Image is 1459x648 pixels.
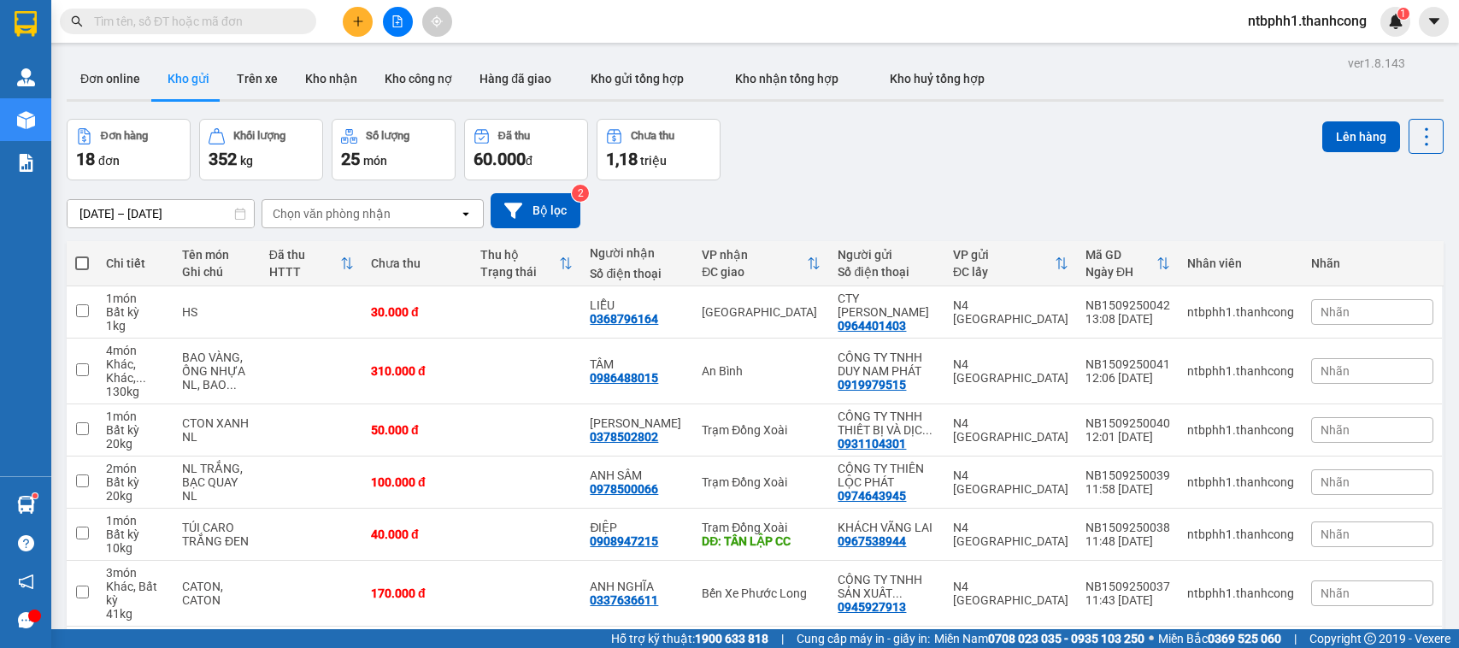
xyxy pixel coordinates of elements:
div: 50.000 đ [371,423,463,437]
div: CÔNG TY TNHH DUY NAM PHÁT [838,351,935,378]
div: DĐ: TÂN LẬP CC [702,534,821,548]
div: ver 1.8.143 [1348,54,1405,73]
div: N4 [GEOGRAPHIC_DATA] [953,468,1068,496]
div: Đã thu [269,248,340,262]
div: CÔNG TY TNHH SẢN XUẤT THƯƠN MẠI VẠM AN BÌNH [838,573,935,600]
div: 3 món [106,566,165,580]
div: NB1509250040 [1085,416,1170,430]
div: 0337636611 [590,593,658,607]
div: Khác, Khác, Bất kỳ [106,357,165,385]
div: 0974643945 [838,489,906,503]
div: Trạm Đồng Xoài [702,475,821,489]
div: 1 kg [106,319,165,333]
div: ĐIỆP [590,521,685,534]
button: plus [343,7,373,37]
button: Kho nhận [291,58,371,99]
div: Khối lượng [233,130,285,142]
span: 18 [76,149,95,169]
div: 0368796164 [590,312,658,326]
span: Nhãn [1321,423,1350,437]
div: N4 [GEOGRAPHIC_DATA] [953,521,1068,548]
span: ... [922,423,932,437]
img: warehouse-icon [17,111,35,129]
span: 25 [341,149,360,169]
span: Nhãn [1321,475,1350,489]
div: Thu hộ [480,248,559,262]
div: NB1509250042 [1085,298,1170,312]
div: VP gửi [953,248,1055,262]
span: file-add [391,15,403,27]
div: VP nhận [702,248,807,262]
span: Kho gửi tổng hợp [591,72,684,85]
div: Ngày ĐH [1085,265,1156,279]
div: ntbphh1.thanhcong [1187,527,1294,541]
div: CATON, CATON [182,580,252,607]
span: triệu [640,154,667,168]
div: 1 món [106,514,165,527]
div: ĐC giao [702,265,807,279]
div: CÔNG TY THIÊN LỘC PHÁT [838,462,935,489]
button: file-add [383,7,413,37]
div: 0919979515 [838,378,906,392]
span: kg [240,154,253,168]
div: Tên món [182,248,252,262]
div: 11:43 [DATE] [1085,593,1170,607]
span: Cung cấp máy in - giấy in: [797,629,930,648]
div: ntbphh1.thanhcong [1187,586,1294,600]
span: 352 [209,149,237,169]
span: Nhãn [1321,527,1350,541]
div: NB1509250039 [1085,468,1170,482]
div: 1 món [106,409,165,423]
div: 0931104301 [838,437,906,451]
th: Toggle SortBy [693,241,829,286]
div: NB1509250038 [1085,521,1170,534]
div: HS [182,305,252,319]
div: 4 món [106,344,165,357]
div: Chưa thu [371,256,463,270]
div: 40.000 đ [371,527,463,541]
div: Đơn hàng [101,130,148,142]
div: 100.000 đ [371,475,463,489]
div: 10 kg [106,541,165,555]
span: copyright [1364,633,1376,645]
div: Đã thu [498,130,530,142]
button: Kho công nợ [371,58,466,99]
div: CTON XANH NL [182,416,252,444]
div: 20 kg [106,489,165,503]
div: 20 kg [106,437,165,451]
div: ntbphh1.thanhcong [1187,423,1294,437]
div: 0967538944 [838,534,906,548]
div: 2 món [106,462,165,475]
button: caret-down [1419,7,1449,37]
button: Đơn hàng18đơn [67,119,191,180]
div: 0964401403 [838,319,906,333]
strong: 0369 525 060 [1208,632,1281,645]
span: đơn [98,154,120,168]
svg: open [459,207,473,221]
span: | [781,629,784,648]
img: warehouse-icon [17,68,35,86]
span: Miền Nam [934,629,1144,648]
input: Select a date range. [68,200,254,227]
th: Toggle SortBy [261,241,362,286]
span: ⚪️ [1149,635,1154,642]
button: Bộ lọc [491,193,580,228]
div: Mã GD [1085,248,1156,262]
img: solution-icon [17,154,35,172]
div: HTTT [269,265,340,279]
div: ntbphh1.thanhcong [1187,364,1294,378]
button: Lên hàng [1322,121,1400,152]
button: Trên xe [223,58,291,99]
img: warehouse-icon [17,496,35,514]
span: Nhãn [1321,586,1350,600]
div: 0945927913 [838,600,906,614]
div: 0986488015 [590,371,658,385]
div: Khác, Bất kỳ [106,580,165,607]
div: Chi tiết [106,256,165,270]
div: Bất kỳ [106,527,165,541]
sup: 2 [572,185,589,202]
div: ĐC lấy [953,265,1055,279]
button: Khối lượng352kg [199,119,323,180]
span: notification [18,574,34,590]
span: Kho nhận tổng hợp [735,72,838,85]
